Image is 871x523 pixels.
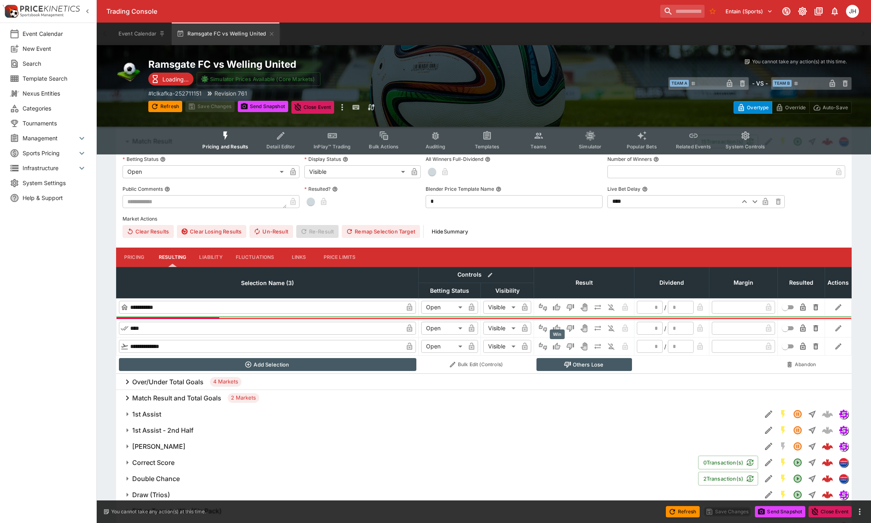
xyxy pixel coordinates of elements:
[421,358,532,371] button: Bulk Edit (Controls)
[119,358,416,371] button: Add Selection
[249,225,293,238] span: Un-Result
[337,101,347,114] button: more
[23,164,77,172] span: Infrastructure
[778,267,825,298] th: Resulted
[819,487,836,503] a: 323c32bb-9777-4aa0-a06c-5859f019f184
[805,407,819,421] button: Straight
[177,225,246,238] button: Clear Losing Results
[809,506,852,517] button: Close Event
[148,101,182,112] button: Refresh
[805,488,819,502] button: Straight
[483,322,518,335] div: Visible
[485,270,495,280] button: Bulk edit
[761,471,776,486] button: Edit Detail
[132,410,161,419] h6: 1st Assist
[564,322,577,335] button: Lose
[793,474,802,483] svg: Open
[196,126,771,154] div: Event type filters
[790,423,805,438] button: Suspended
[23,119,87,127] span: Tournaments
[578,322,590,335] button: Void
[304,185,331,192] p: Resulted?
[116,471,698,487] button: Double Chance
[116,454,698,471] button: Correct Score
[785,103,806,112] p: Override
[123,156,158,163] p: Betting Status
[123,213,845,225] label: Market Actions
[605,301,618,314] button: Eliminated In Play
[164,186,170,192] button: Public Comments
[266,144,295,150] span: Detail Editor
[214,89,247,98] p: Revision 761
[148,89,202,98] p: Copy To Clipboard
[23,59,87,68] span: Search
[642,186,648,192] button: Live Bet Delay
[132,394,221,402] h6: Match Result and Total Goals
[627,144,657,150] span: Popular Bets
[317,248,362,267] button: Price Limits
[844,2,861,20] button: Jordan Hughes
[2,3,19,19] img: PriceKinetics Logo
[536,358,632,371] button: Others Lose
[564,301,577,314] button: Lose
[772,101,809,114] button: Override
[483,301,518,314] div: Visible
[20,13,64,17] img: Sportsbook Management
[698,456,758,469] button: 0Transaction(s)
[116,487,761,503] button: Draw (Trios)
[776,423,790,438] button: SGM Enabled
[530,144,547,150] span: Teams
[855,507,865,517] button: more
[496,186,501,192] button: Blender Price Template Name
[698,472,758,485] button: 2Transaction(s)
[152,248,193,267] button: Resulting
[805,455,819,470] button: Straight
[809,101,852,114] button: Auto-Save
[822,489,833,500] div: 323c32bb-9777-4aa0-a06c-5859f019f184
[839,474,848,483] div: lclkafka
[23,29,87,38] span: Event Calendar
[793,425,802,435] svg: Suspended
[822,489,833,500] img: logo-cerberus--red.svg
[419,267,534,283] th: Controls
[605,340,618,353] button: Eliminated In Play
[605,322,618,335] button: Eliminated In Play
[666,506,700,517] button: Refresh
[343,156,348,162] button: Display Status
[706,5,719,18] button: No Bookmarks
[793,458,802,467] svg: Open
[332,186,338,192] button: Resulted?
[790,488,805,502] button: Open
[839,442,848,451] img: simulator
[790,471,805,486] button: Open
[776,439,790,454] button: SGM Disabled
[721,5,777,18] button: Select Tenant
[421,340,465,353] div: Open
[162,75,189,83] p: Loading...
[780,358,823,371] button: Abandon
[839,490,848,500] div: simulator
[111,508,206,515] p: You cannot take any action(s) at this time.
[369,144,399,150] span: Bulk Actions
[591,301,604,314] button: Push
[550,329,565,340] div: Win
[291,101,335,114] button: Close Event
[116,438,761,454] button: [PERSON_NAME]
[827,4,842,19] button: Notifications
[232,278,303,288] span: Selection Name (3)
[823,103,848,112] p: Auto-Save
[805,439,819,454] button: Straight
[790,455,805,470] button: Open
[839,425,848,435] div: simulator
[123,185,163,192] p: Public Comments
[426,156,483,163] p: All Winners Full-Dividend
[116,248,152,267] button: Pricing
[475,144,499,150] span: Templates
[670,80,689,87] span: Team A
[773,80,792,87] span: Team B
[578,301,590,314] button: Void
[550,322,563,335] button: Win
[776,407,790,421] button: SGM Enabled
[116,406,761,422] button: 1st Assist
[752,79,768,88] h6: - VS -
